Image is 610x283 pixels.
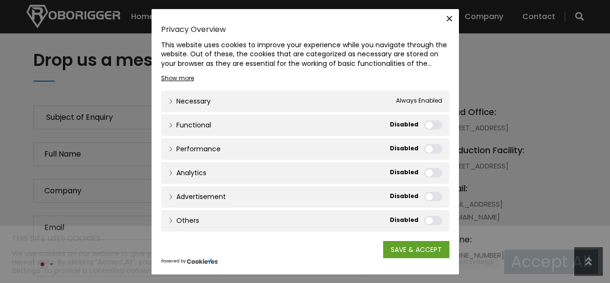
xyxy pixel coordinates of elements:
a: Functional [168,120,211,130]
a: Analytics [168,168,206,178]
a: SAVE & ACCEPT [383,241,449,258]
a: Necessary [168,96,211,106]
a: Others [168,216,199,226]
img: CookieYes Logo [187,258,218,264]
h4: Privacy Overview [161,23,449,36]
a: Show more [161,74,194,83]
a: Advertisement [168,192,226,202]
span: Always Enabled [396,96,442,106]
div: This website uses cookies to improve your experience while you navigate through the website. Out ... [161,40,449,68]
div: Powered by [161,258,449,265]
a: Performance [168,144,221,154]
